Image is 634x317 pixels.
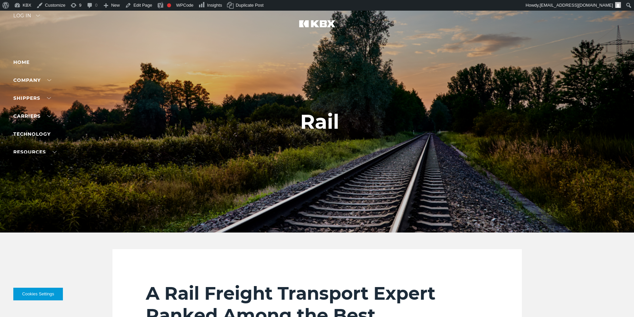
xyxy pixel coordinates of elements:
a: Home [13,59,30,65]
button: Cookies Settings [13,288,63,300]
img: arrow [36,15,40,17]
a: RESOURCES [13,149,57,155]
div: Focus keyphrase not set [167,3,171,7]
a: Technology [13,131,51,137]
div: Log in [13,13,40,23]
h1: Rail [300,110,339,133]
img: kbx logo [292,13,342,43]
a: Company [13,77,51,83]
a: SHIPPERS [13,95,51,101]
a: Carriers [13,113,51,119]
span: [EMAIL_ADDRESS][DOMAIN_NAME] [540,3,613,8]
